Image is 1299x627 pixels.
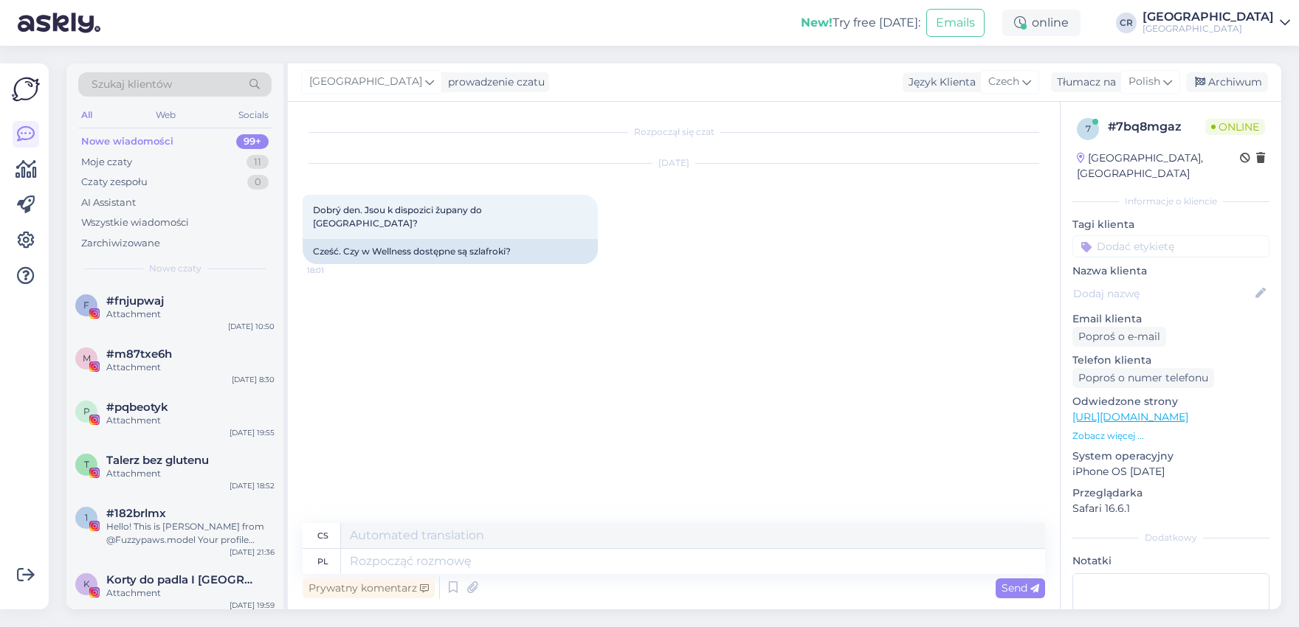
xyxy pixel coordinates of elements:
[1072,464,1269,479] p: iPhone OS [DATE]
[235,105,272,125] div: Socials
[230,480,275,491] div: [DATE] 18:52
[1072,353,1269,368] p: Telefon klienta
[106,520,275,547] div: Hello! This is [PERSON_NAME] from @Fuzzypaws.model Your profile caught our eye We are a world Fam...
[78,105,95,125] div: All
[1077,150,1240,181] div: [GEOGRAPHIC_DATA], [GEOGRAPHIC_DATA]
[303,125,1045,139] div: Rozpoczął się czat
[106,308,275,321] div: Attachment
[81,155,132,170] div: Moje czaty
[149,262,201,275] span: Nowe czaty
[228,321,275,332] div: [DATE] 10:50
[92,77,172,92] span: Szukaj klientów
[1072,429,1269,443] p: Zobacz więcej ...
[1072,531,1269,544] div: Dodatkowy
[1116,13,1137,33] div: CR
[801,14,920,32] div: Try free [DATE]:
[1143,11,1274,23] div: [GEOGRAPHIC_DATA]
[1072,553,1269,569] p: Notatki
[84,459,89,470] span: T
[230,547,275,558] div: [DATE] 21:36
[1072,327,1166,347] div: Poproś o e-mail
[303,156,1045,170] div: [DATE]
[1186,72,1268,92] div: Archiwum
[81,215,189,230] div: Wszystkie wiadomości
[1072,195,1269,208] div: Informacje o kliencie
[1072,410,1188,423] a: [URL][DOMAIN_NAME]
[926,9,985,37] button: Emails
[1108,118,1205,136] div: # 7bq8mgaz
[247,155,269,170] div: 11
[83,299,89,311] span: f
[106,454,209,467] span: Talerz bez glutenu
[1002,581,1039,595] span: Send
[106,573,260,586] span: Korty do padla I Szczecin
[988,74,1019,90] span: Czech
[106,414,275,427] div: Attachment
[801,15,833,30] b: New!
[1205,119,1265,135] span: Online
[1072,217,1269,232] p: Tagi klienta
[1051,75,1116,90] div: Tłumacz na
[303,578,435,598] div: Prywatny komentarz
[83,353,91,364] span: m
[247,175,269,190] div: 0
[12,75,40,103] img: Askly Logo
[106,361,275,374] div: Attachment
[903,75,976,90] div: Język Klienta
[81,175,148,190] div: Czaty zespołu
[1072,263,1269,279] p: Nazwa klienta
[83,406,90,417] span: p
[106,401,168,414] span: #pqbeotyk
[106,294,164,308] span: #fnjupwaj
[1072,501,1269,516] p: Safari 16.6.1
[153,105,179,125] div: Web
[317,523,328,548] div: cs
[1072,394,1269,409] p: Odwiedzone strony
[1143,23,1274,35] div: [GEOGRAPHIC_DATA]
[106,586,275,600] div: Attachment
[317,549,328,574] div: pl
[230,427,275,438] div: [DATE] 19:55
[1072,235,1269,257] input: Dodać etykietę
[106,347,172,361] span: #m87txe6h
[81,236,160,251] div: Zarchiwizowane
[106,507,166,520] span: #182brlmx
[309,74,422,90] span: [GEOGRAPHIC_DATA]
[232,374,275,385] div: [DATE] 8:30
[236,134,269,149] div: 99+
[1129,74,1160,90] span: Polish
[1002,10,1081,36] div: online
[1072,368,1214,388] div: Poproś o numer telefonu
[1072,448,1269,464] p: System operacyjny
[1072,485,1269,501] p: Przeglądarka
[1073,285,1253,302] input: Dodaj nazwę
[307,265,362,276] span: 18:01
[313,204,484,229] span: Dobrý den. Jsou k dispozici župany do [GEOGRAPHIC_DATA]?
[83,578,90,589] span: K
[1143,11,1290,35] a: [GEOGRAPHIC_DATA][GEOGRAPHIC_DATA]
[1086,123,1091,134] span: 7
[1072,311,1269,327] p: Email klienta
[106,467,275,480] div: Attachment
[442,75,545,90] div: prowadzenie czatu
[303,239,598,264] div: Cześć. Czy w Wellness dostępne są szlafroki?
[81,195,136,210] div: AI Assistant
[230,600,275,611] div: [DATE] 19:59
[81,134,173,149] div: Nowe wiadomości
[85,512,88,523] span: 1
